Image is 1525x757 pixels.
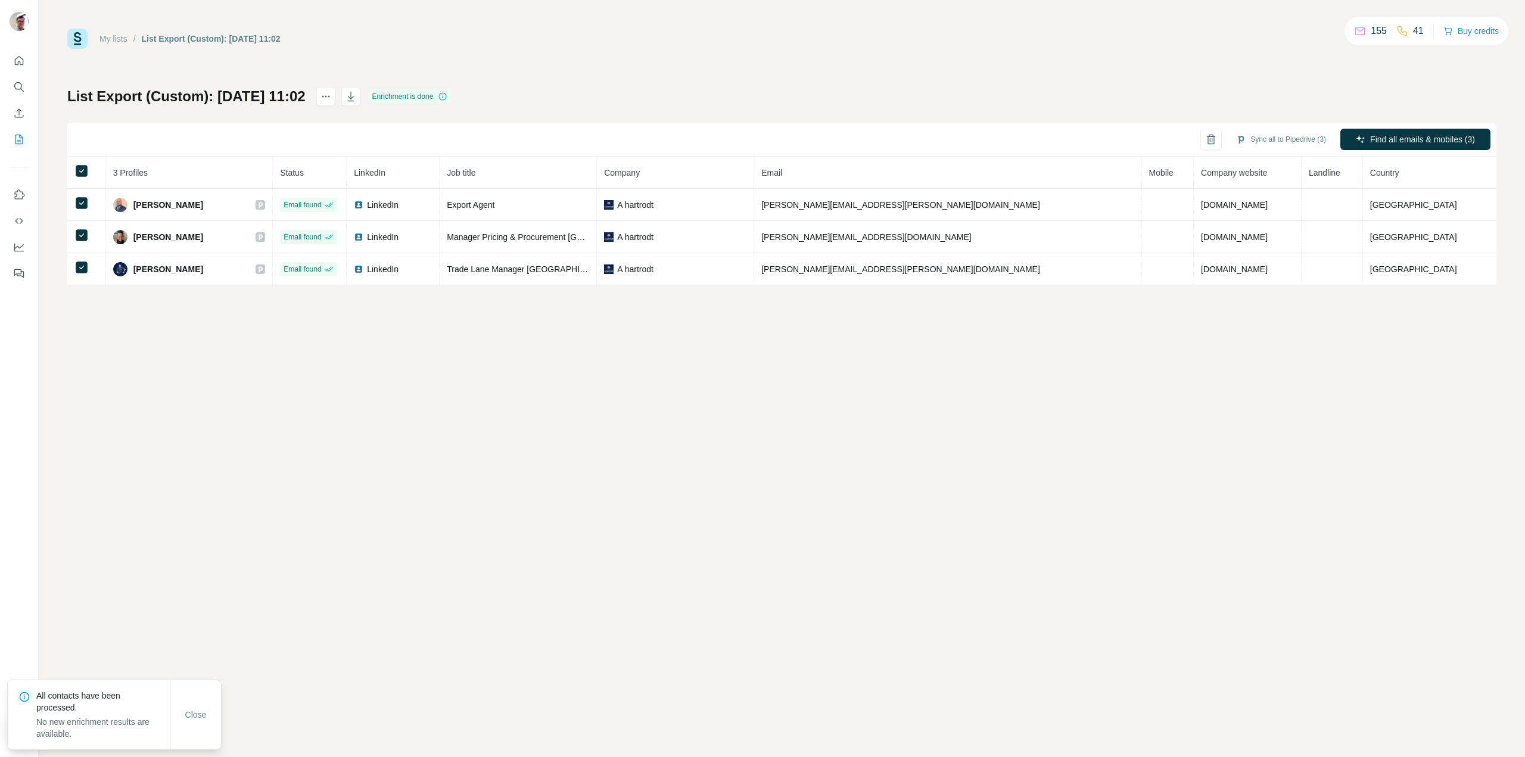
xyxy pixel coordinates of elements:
[280,168,304,177] span: Status
[1370,264,1457,274] span: [GEOGRAPHIC_DATA]
[284,200,321,210] span: Email found
[1340,129,1490,150] button: Find all emails & mobiles (3)
[1201,200,1268,210] span: [DOMAIN_NAME]
[1413,24,1424,38] p: 41
[447,168,475,177] span: Job title
[284,264,321,275] span: Email found
[142,33,281,45] div: List Export (Custom): [DATE] 11:02
[617,231,653,243] span: A hartrodt
[761,232,971,242] span: [PERSON_NAME][EMAIL_ADDRESS][DOMAIN_NAME]
[1201,232,1268,242] span: [DOMAIN_NAME]
[10,50,29,71] button: Quick start
[447,200,494,210] span: Export Agent
[354,264,363,274] img: LinkedIn logo
[1201,168,1267,177] span: Company website
[113,168,148,177] span: 3 Profiles
[604,168,640,177] span: Company
[367,263,399,275] span: LinkedIn
[316,87,335,106] button: actions
[1201,264,1268,274] span: [DOMAIN_NAME]
[1370,200,1457,210] span: [GEOGRAPHIC_DATA]
[354,200,363,210] img: LinkedIn logo
[369,89,452,104] div: Enrichment is done
[761,168,782,177] span: Email
[1149,168,1174,177] span: Mobile
[133,231,203,243] span: [PERSON_NAME]
[1370,133,1475,145] span: Find all emails & mobiles (3)
[1228,130,1334,148] button: Sync all to Pipedrive (3)
[10,210,29,232] button: Use Surfe API
[354,168,385,177] span: LinkedIn
[36,716,170,740] p: No new enrichment results are available.
[113,262,127,276] img: Avatar
[761,200,1040,210] span: [PERSON_NAME][EMAIL_ADDRESS][PERSON_NAME][DOMAIN_NAME]
[177,704,215,725] button: Close
[67,29,88,49] img: Surfe Logo
[113,230,127,244] img: Avatar
[617,263,653,275] span: A hartrodt
[10,263,29,284] button: Feedback
[604,264,614,274] img: company-logo
[1443,23,1499,39] button: Buy credits
[185,709,207,721] span: Close
[36,690,170,714] p: All contacts have been processed.
[367,199,399,211] span: LinkedIn
[447,232,655,242] span: Manager Pricing & Procurement [GEOGRAPHIC_DATA]
[354,232,363,242] img: LinkedIn logo
[10,76,29,98] button: Search
[604,232,614,242] img: company-logo
[133,263,203,275] span: [PERSON_NAME]
[99,34,127,43] a: My lists
[761,264,1040,274] span: [PERSON_NAME][EMAIL_ADDRESS][PERSON_NAME][DOMAIN_NAME]
[617,199,653,211] span: A hartrodt
[113,198,127,212] img: Avatar
[1370,168,1399,177] span: Country
[447,264,614,274] span: Trade Lane Manager [GEOGRAPHIC_DATA]
[284,232,321,242] span: Email found
[1371,24,1387,38] p: 155
[367,231,399,243] span: LinkedIn
[133,199,203,211] span: [PERSON_NAME]
[1370,232,1457,242] span: [GEOGRAPHIC_DATA]
[10,12,29,31] img: Avatar
[1309,168,1340,177] span: Landline
[10,129,29,150] button: My lists
[67,87,306,106] h1: List Export (Custom): [DATE] 11:02
[10,102,29,124] button: Enrich CSV
[10,184,29,205] button: Use Surfe on LinkedIn
[604,200,614,210] img: company-logo
[10,236,29,258] button: Dashboard
[133,33,136,45] li: /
